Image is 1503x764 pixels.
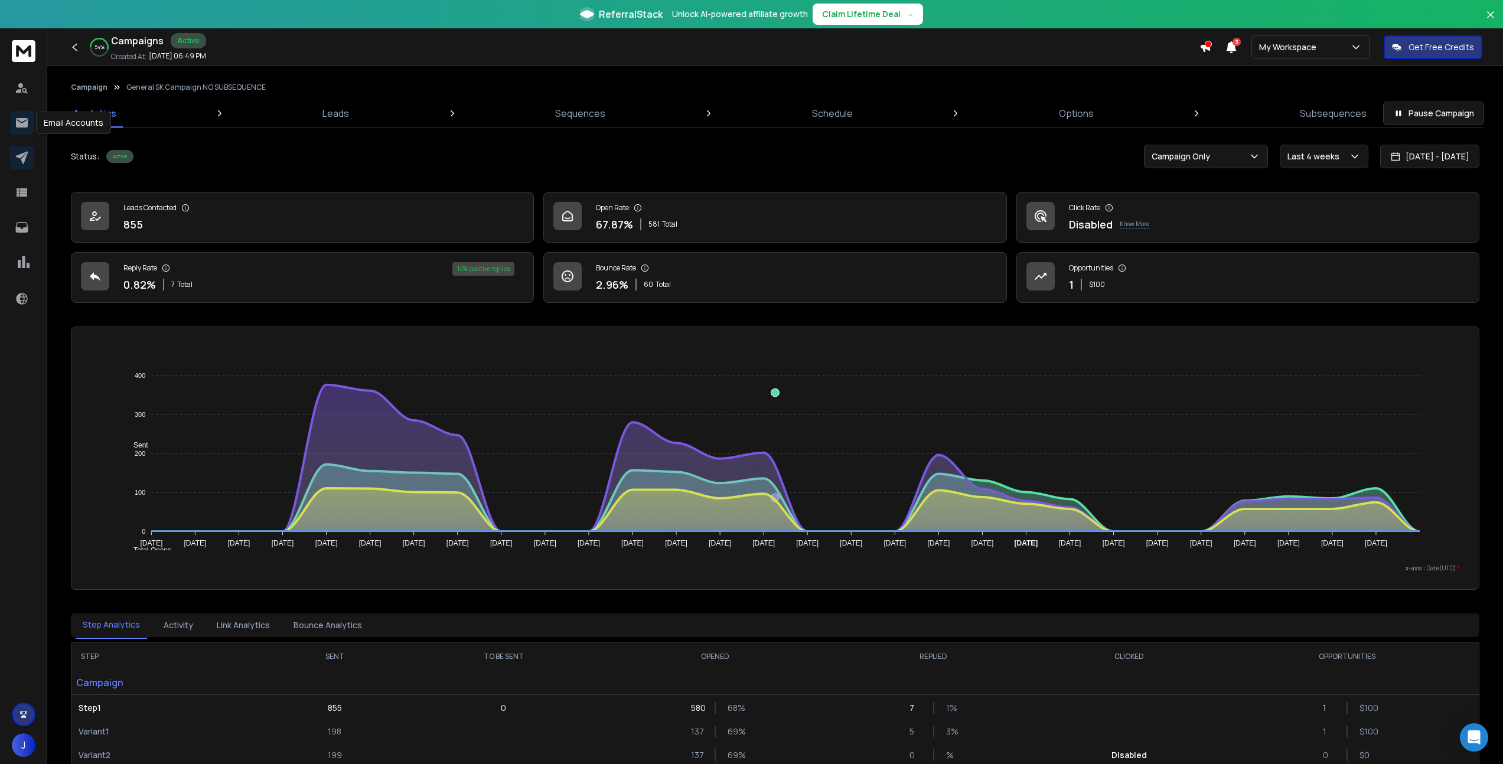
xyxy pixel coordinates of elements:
[543,252,1006,303] a: Bounce Rate2.96%60Total
[909,702,921,714] p: 7
[691,749,703,761] p: 137
[12,733,35,757] button: J
[135,489,145,496] tspan: 100
[400,642,606,671] th: TO BE SENT
[452,262,514,276] div: 14 % positive replies
[596,276,628,293] p: 2.96 %
[501,702,506,714] p: 0
[142,528,145,535] tspan: 0
[123,276,156,293] p: 0.82 %
[946,749,958,761] p: %
[111,52,146,61] p: Created At:
[125,441,148,449] span: Sent
[71,192,534,243] a: Leads Contacted855
[1069,216,1113,233] p: Disabled
[648,220,660,229] span: 581
[1016,192,1479,243] a: Click RateDisabledKnow More
[1300,106,1367,120] p: Subsequences
[446,539,469,547] tspan: [DATE]
[672,8,808,20] p: Unlock AI-powered affiliate growth
[1234,539,1256,547] tspan: [DATE]
[971,539,994,547] tspan: [DATE]
[135,450,145,457] tspan: 200
[490,539,513,547] tspan: [DATE]
[135,411,145,418] tspan: 300
[94,44,105,51] p: 54 %
[596,263,636,273] p: Bounce Rate
[709,539,731,547] tspan: [DATE]
[1069,276,1074,293] p: 1
[66,99,123,128] a: Analytics
[1015,539,1038,547] tspan: [DATE]
[1190,539,1212,547] tspan: [DATE]
[946,702,958,714] p: 1 %
[621,539,644,547] tspan: [DATE]
[1293,99,1374,128] a: Subsequences
[728,702,739,714] p: 68 %
[1059,539,1081,547] tspan: [DATE]
[149,51,206,61] p: [DATE] 06:49 PM
[555,106,605,120] p: Sequences
[73,106,116,120] p: Analytics
[691,726,703,737] p: 137
[71,671,269,694] p: Campaign
[71,83,107,92] button: Campaign
[126,83,266,92] p: General SK Campaign NO SUBSEQUENCE
[171,33,206,48] div: Active
[1321,539,1344,547] tspan: [DATE]
[328,749,342,761] p: 199
[1042,642,1215,671] th: CLICKED
[171,280,175,289] span: 7
[824,642,1042,671] th: REPLIED
[322,106,349,120] p: Leads
[79,702,262,714] p: Step 1
[534,539,556,547] tspan: [DATE]
[123,216,143,233] p: 855
[1103,539,1125,547] tspan: [DATE]
[328,726,341,737] p: 198
[1384,35,1482,59] button: Get Free Credits
[1059,106,1094,120] p: Options
[328,702,342,714] p: 855
[596,203,629,213] p: Open Rate
[596,216,633,233] p: 67.87 %
[71,151,99,162] p: Status:
[210,612,277,638] button: Link Analytics
[905,8,914,20] span: →
[1016,252,1479,303] a: Opportunities1$100
[1323,726,1335,737] p: 1
[123,263,157,273] p: Reply Rate
[1323,749,1335,761] p: 0
[813,4,923,25] button: Claim Lifetime Deal→
[125,546,171,554] span: Total Opens
[315,99,356,128] a: Leads
[1277,539,1300,547] tspan: [DATE]
[1383,102,1484,125] button: Pause Campaign
[812,106,853,120] p: Schedule
[123,203,177,213] p: Leads Contacted
[607,642,824,671] th: OPENED
[71,252,534,303] a: Reply Rate0.82%7Total14% positive replies
[1069,203,1100,213] p: Click Rate
[599,7,663,21] span: ReferralStack
[665,539,687,547] tspan: [DATE]
[228,539,250,547] tspan: [DATE]
[184,539,206,547] tspan: [DATE]
[90,564,1460,573] p: x-axis : Date(UTC)
[1259,41,1321,53] p: My Workspace
[1483,7,1498,35] button: Close banner
[1146,539,1169,547] tspan: [DATE]
[403,539,425,547] tspan: [DATE]
[1359,702,1371,714] p: $ 100
[135,372,145,379] tspan: 400
[1120,220,1149,229] p: Know More
[1089,280,1105,289] p: $ 100
[883,539,906,547] tspan: [DATE]
[1152,151,1215,162] p: Campaign Only
[1323,702,1335,714] p: 1
[909,749,921,761] p: 0
[656,280,671,289] span: Total
[272,539,294,547] tspan: [DATE]
[644,280,653,289] span: 60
